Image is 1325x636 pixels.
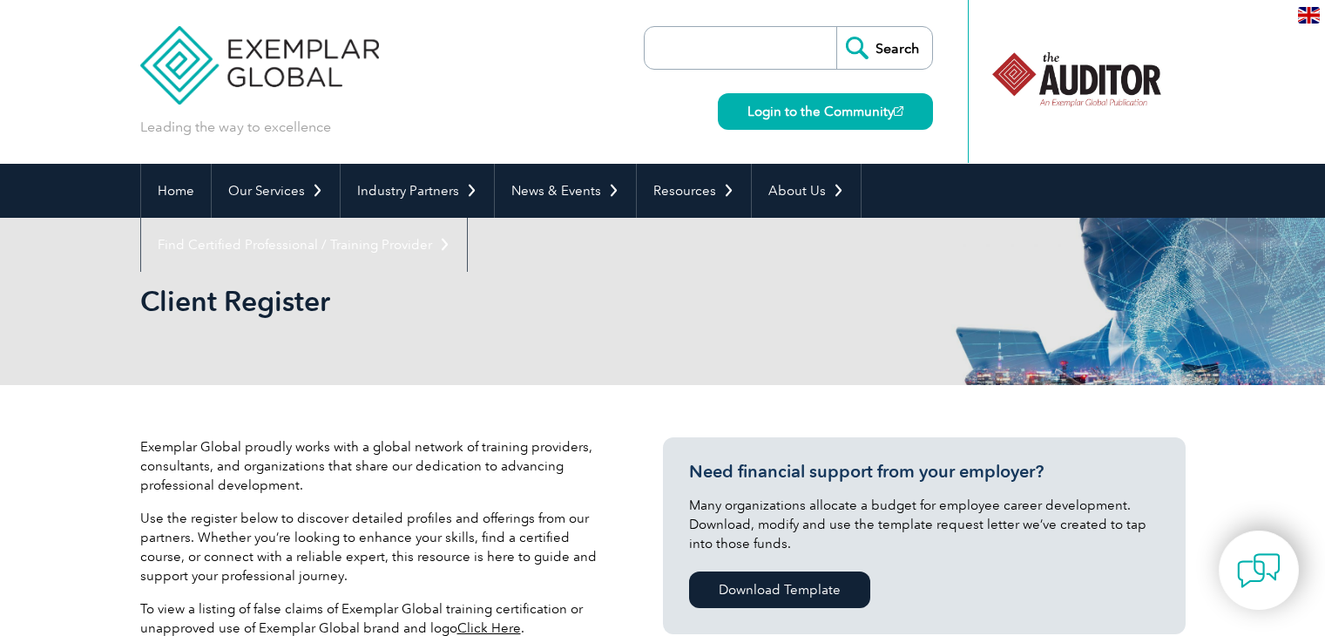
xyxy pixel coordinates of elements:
[894,106,903,116] img: open_square.png
[141,164,211,218] a: Home
[140,509,611,585] p: Use the register below to discover detailed profiles and offerings from our partners. Whether you...
[140,437,611,495] p: Exemplar Global proudly works with a global network of training providers, consultants, and organ...
[1298,7,1320,24] img: en
[212,164,340,218] a: Our Services
[495,164,636,218] a: News & Events
[689,461,1159,483] h3: Need financial support from your employer?
[836,27,932,69] input: Search
[140,118,331,137] p: Leading the way to excellence
[637,164,751,218] a: Resources
[140,288,872,315] h2: Client Register
[689,572,870,608] a: Download Template
[457,620,521,636] a: Click Here
[718,93,933,130] a: Login to the Community
[689,496,1159,553] p: Many organizations allocate a budget for employee career development. Download, modify and use th...
[341,164,494,218] a: Industry Partners
[752,164,861,218] a: About Us
[141,218,467,272] a: Find Certified Professional / Training Provider
[1237,549,1281,592] img: contact-chat.png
